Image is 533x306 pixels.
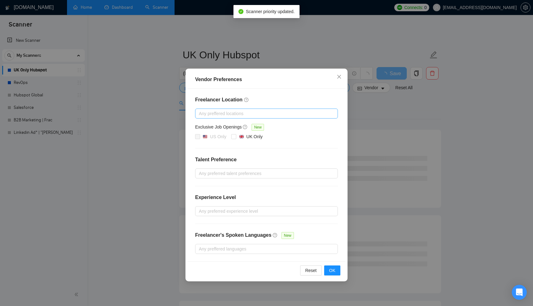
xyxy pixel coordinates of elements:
[324,265,340,275] button: OK
[195,156,338,163] h4: Talent Preference
[512,285,527,300] div: Open Intercom Messenger
[243,124,248,129] span: question-circle
[203,134,207,139] img: 🇺🇸
[238,9,243,14] span: check-circle
[195,124,242,130] h5: Exclusive Job Openings
[244,97,249,102] span: question-circle
[305,267,317,274] span: Reset
[281,232,294,239] span: New
[273,233,278,238] span: question-circle
[300,265,322,275] button: Reset
[195,76,338,83] div: Vendor Preferences
[337,74,342,79] span: close
[331,69,348,85] button: Close
[195,194,236,201] h4: Experience Level
[210,133,226,140] div: US Only
[195,96,338,104] h4: Freelancer Location
[239,134,244,139] img: 🇬🇧
[195,231,271,239] h4: Freelancer's Spoken Languages
[329,267,335,274] span: OK
[246,9,295,14] span: Scanner priority updated.
[246,133,262,140] div: UK Only
[252,124,264,131] span: New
